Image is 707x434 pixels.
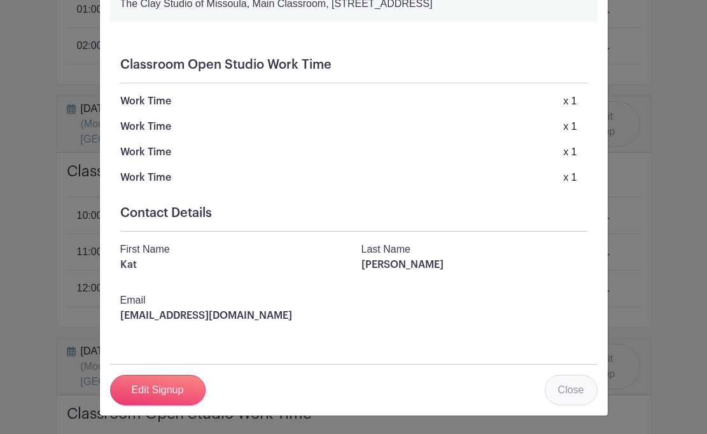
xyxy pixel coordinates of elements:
[120,144,171,160] p: Work Time
[120,94,171,109] p: Work Time
[563,94,577,109] div: x 1
[563,144,577,160] div: x 1
[120,170,171,185] p: Work Time
[120,293,587,308] p: Email
[563,170,577,185] div: x 1
[120,257,346,272] p: Kat
[120,57,587,73] h5: Classroom Open Studio Work Time
[120,308,587,323] p: [EMAIL_ADDRESS][DOMAIN_NAME]
[110,375,206,405] a: Edit Signup
[120,206,587,221] h5: Contact Details
[563,119,577,134] div: x 1
[361,242,587,257] p: Last Name
[545,375,598,405] a: Close
[361,257,587,272] p: [PERSON_NAME]
[120,242,346,257] p: First Name
[120,119,171,134] p: Work Time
